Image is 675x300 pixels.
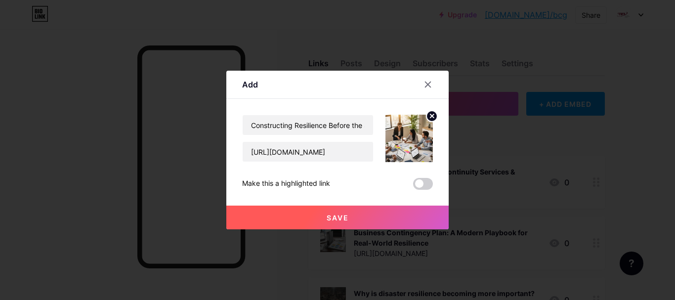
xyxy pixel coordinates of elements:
[243,142,373,162] input: URL
[327,214,349,222] span: Save
[385,115,433,162] img: link_thumbnail
[226,206,449,229] button: Save
[242,79,258,90] div: Add
[242,178,330,190] div: Make this a highlighted link
[243,115,373,135] input: Title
